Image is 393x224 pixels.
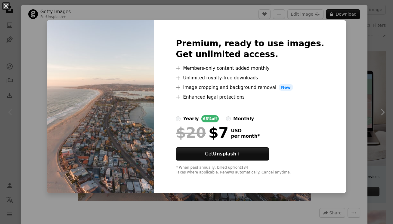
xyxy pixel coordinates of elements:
strong: Unsplash+ [213,151,240,157]
div: * When paid annually, billed upfront $84 Taxes where applicable. Renews automatically. Cancel any... [176,165,324,175]
button: GetUnsplash+ [176,147,269,161]
h2: Premium, ready to use images. Get unlimited access. [176,38,324,60]
li: Image cropping and background removal [176,84,324,91]
li: Unlimited royalty-free downloads [176,74,324,81]
div: monthly [233,115,254,122]
div: yearly [183,115,199,122]
input: monthly [226,116,231,121]
span: $20 [176,125,206,140]
span: New [279,84,293,91]
span: USD [231,128,260,133]
div: $7 [176,125,228,140]
img: premium_photo-1697730053017-3110659431c7 [47,20,154,193]
input: yearly65%off [176,116,181,121]
div: 65% off [201,115,219,122]
li: Enhanced legal protections [176,94,324,101]
li: Members-only content added monthly [176,65,324,72]
span: per month * [231,133,260,139]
